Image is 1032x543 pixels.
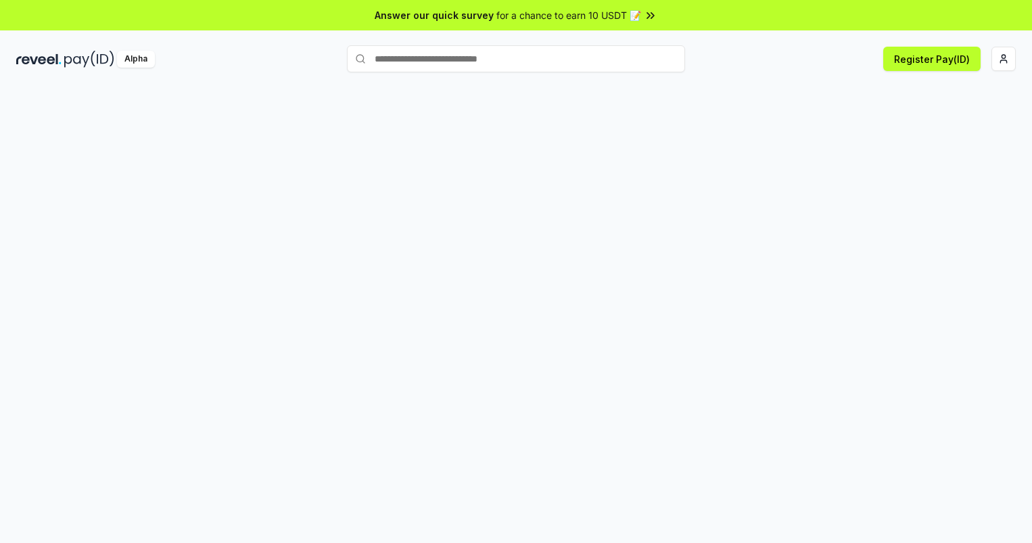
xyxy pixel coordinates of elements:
[883,47,981,71] button: Register Pay(ID)
[496,8,641,22] span: for a chance to earn 10 USDT 📝
[64,51,114,68] img: pay_id
[117,51,155,68] div: Alpha
[375,8,494,22] span: Answer our quick survey
[16,51,62,68] img: reveel_dark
